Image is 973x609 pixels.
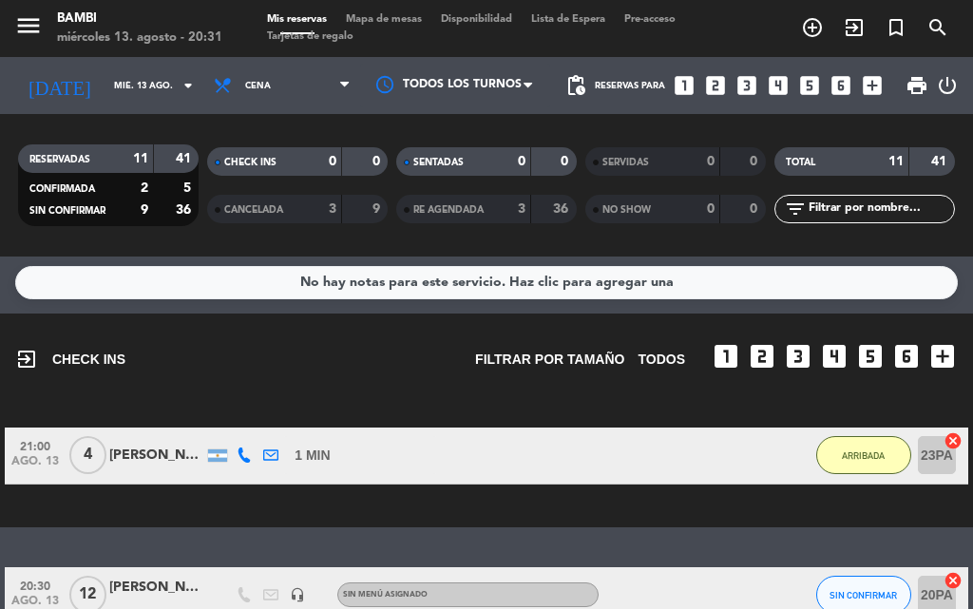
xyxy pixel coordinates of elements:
[927,341,958,371] i: add_box
[69,436,106,474] span: 4
[891,341,922,371] i: looks_6
[829,73,853,98] i: looks_6
[290,587,305,602] i: headset_mic
[707,155,715,168] strong: 0
[860,73,885,98] i: add_box
[57,10,222,29] div: BAMBI
[602,205,651,215] span: NO SHOW
[133,152,148,165] strong: 11
[816,436,911,474] button: ARRIBADA
[936,74,959,97] i: power_settings_new
[518,155,525,168] strong: 0
[797,73,822,98] i: looks_5
[224,205,283,215] span: CANCELADA
[638,349,685,371] span: TODOS
[842,450,885,461] span: ARRIBADA
[14,11,43,47] button: menu
[564,74,587,97] span: pending_actions
[183,181,195,195] strong: 5
[944,431,963,450] i: cancel
[885,16,907,39] i: turned_in_not
[561,155,572,168] strong: 0
[602,158,649,167] span: SERVIDAS
[703,73,728,98] i: looks_two
[336,14,431,25] span: Mapa de mesas
[329,202,336,216] strong: 3
[413,205,484,215] span: RE AGENDADA
[830,590,897,600] span: SIN CONFIRMAR
[936,57,959,114] div: LOG OUT
[750,155,761,168] strong: 0
[57,29,222,48] div: miércoles 13. agosto - 20:31
[931,155,950,168] strong: 41
[245,81,271,91] span: Cena
[177,74,200,97] i: arrow_drop_down
[258,14,336,25] span: Mis reservas
[615,14,685,25] span: Pre-acceso
[11,455,59,477] span: ago. 13
[518,202,525,216] strong: 3
[522,14,615,25] span: Lista de Espera
[801,16,824,39] i: add_circle_outline
[14,67,105,105] i: [DATE]
[766,73,791,98] i: looks_4
[141,181,148,195] strong: 2
[672,73,696,98] i: looks_one
[29,155,90,164] span: RESERVADAS
[300,272,674,294] div: No hay notas para este servicio. Haz clic para agregar una
[11,574,59,596] span: 20:30
[29,184,95,194] span: CONFIRMADA
[783,341,813,371] i: looks_3
[553,202,572,216] strong: 36
[707,202,715,216] strong: 0
[807,199,954,219] input: Filtrar por nombre...
[711,341,741,371] i: looks_one
[14,11,43,40] i: menu
[15,348,125,371] span: CHECK INS
[786,158,815,167] span: TOTAL
[11,434,59,456] span: 21:00
[343,591,428,599] span: Sin menú asignado
[224,158,277,167] span: CHECK INS
[888,155,904,168] strong: 11
[855,341,886,371] i: looks_5
[750,202,761,216] strong: 0
[784,198,807,220] i: filter_list
[141,203,148,217] strong: 9
[413,158,464,167] span: SENTADAS
[431,14,522,25] span: Disponibilidad
[29,206,105,216] span: SIN CONFIRMAR
[295,445,330,466] span: 1 MIN
[475,349,624,371] span: Filtrar por tamaño
[735,73,759,98] i: looks_3
[906,74,928,97] span: print
[595,81,665,91] span: Reservas para
[747,341,777,371] i: looks_two
[15,348,38,371] i: exit_to_app
[176,203,195,217] strong: 36
[843,16,866,39] i: exit_to_app
[372,202,384,216] strong: 9
[258,31,363,42] span: Tarjetas de regalo
[109,577,204,599] div: [PERSON_NAME] - comunitaria - cumpleaños
[372,155,384,168] strong: 0
[176,152,195,165] strong: 41
[944,571,963,590] i: cancel
[926,16,949,39] i: search
[109,445,204,466] div: [PERSON_NAME]
[819,341,849,371] i: looks_4
[329,155,336,168] strong: 0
